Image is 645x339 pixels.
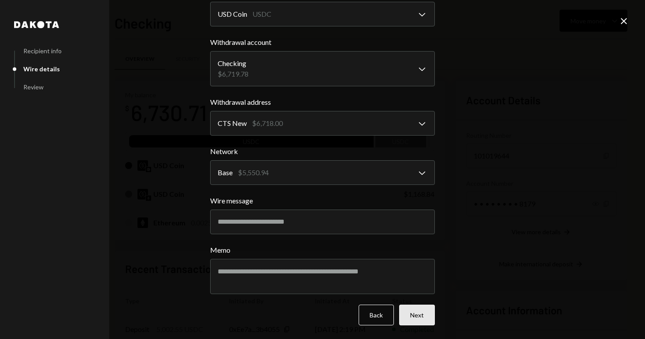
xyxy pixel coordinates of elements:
[210,111,435,136] button: Withdrawal address
[23,83,44,91] div: Review
[399,305,435,325] button: Next
[210,2,435,26] button: Withdrawal currency
[210,160,435,185] button: Network
[210,37,435,48] label: Withdrawal account
[210,195,435,206] label: Wire message
[359,305,394,325] button: Back
[210,245,435,255] label: Memo
[210,51,435,86] button: Withdrawal account
[252,118,283,129] div: $6,718.00
[210,97,435,107] label: Withdrawal address
[252,9,271,19] div: USDC
[238,167,269,178] div: $5,550.94
[210,146,435,157] label: Network
[23,65,60,73] div: Wire details
[23,47,62,55] div: Recipient info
